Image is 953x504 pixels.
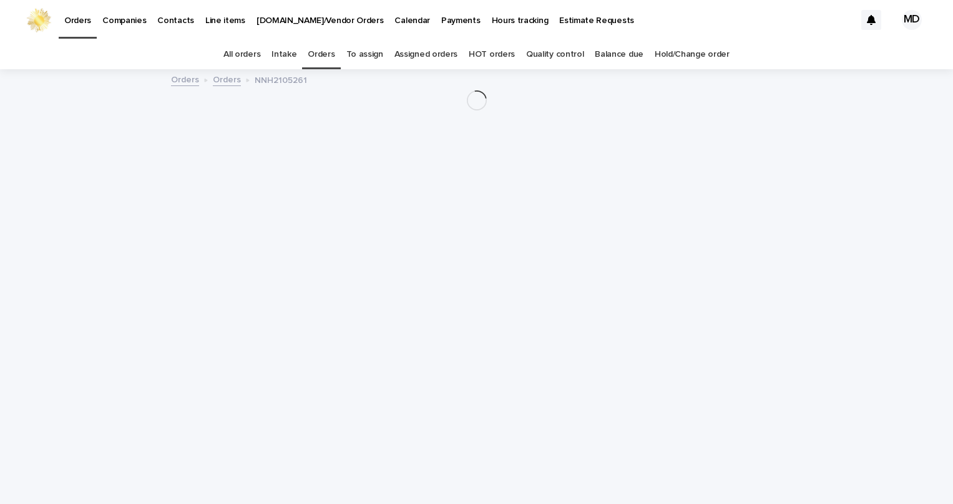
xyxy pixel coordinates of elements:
a: Orders [213,72,241,86]
a: HOT orders [469,40,515,69]
img: 0ffKfDbyRa2Iv8hnaAqg [25,7,52,32]
a: Hold/Change order [655,40,730,69]
a: Orders [308,40,335,69]
p: NNH2105261 [255,72,307,86]
div: MD [902,10,922,30]
a: All orders [223,40,260,69]
a: Intake [271,40,296,69]
a: Balance due [595,40,643,69]
a: Assigned orders [394,40,457,69]
a: Orders [171,72,199,86]
a: Quality control [526,40,584,69]
a: To assign [346,40,383,69]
